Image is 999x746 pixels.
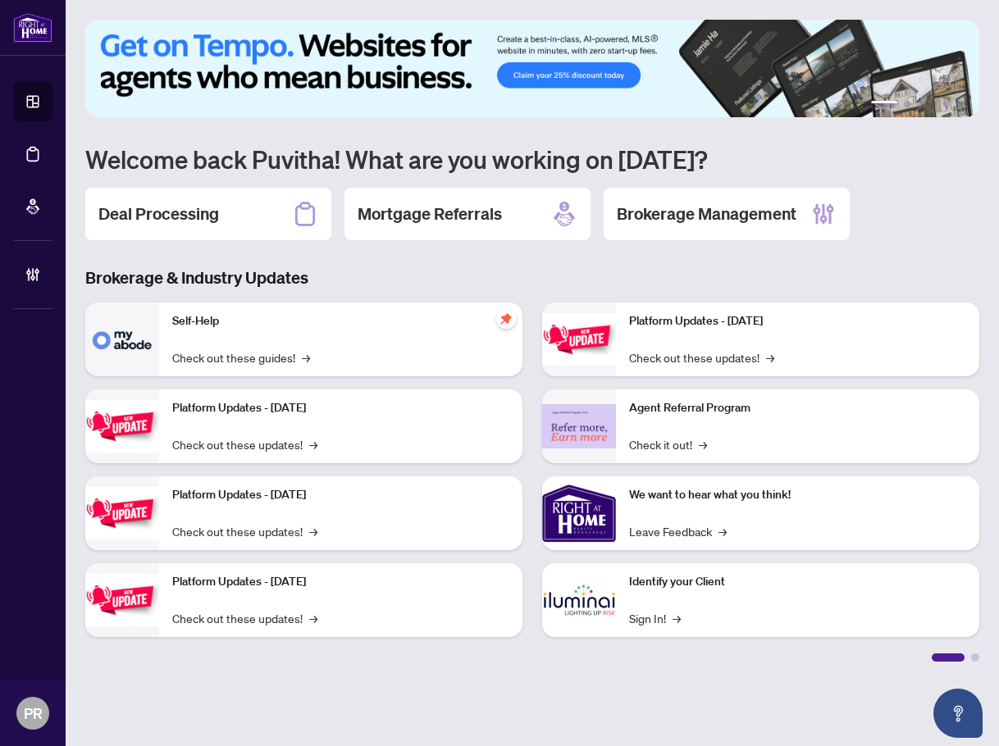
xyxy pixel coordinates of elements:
[309,522,317,540] span: →
[629,435,707,453] a: Check it out!→
[172,522,317,540] a: Check out these updates!→
[542,563,616,637] img: Identify your Client
[172,486,509,504] p: Platform Updates - [DATE]
[871,101,897,107] button: 1
[629,609,681,627] a: Sign In!→
[302,348,310,366] span: →
[617,202,796,225] h2: Brokerage Management
[309,609,317,627] span: →
[85,487,159,539] img: Platform Updates - July 21, 2025
[943,101,950,107] button: 5
[956,101,963,107] button: 6
[629,486,966,504] p: We want to hear what you think!
[673,609,681,627] span: →
[629,399,966,417] p: Agent Referral Program
[766,348,774,366] span: →
[172,312,509,330] p: Self-Help
[172,573,509,591] p: Platform Updates - [DATE]
[85,266,979,289] h3: Brokerage & Industry Updates
[542,404,616,449] img: Agent Referral Program
[172,609,317,627] a: Check out these updates!→
[933,689,983,738] button: Open asap
[629,522,727,540] a: Leave Feedback→
[358,202,502,225] h2: Mortgage Referrals
[85,20,979,117] img: Slide 0
[85,400,159,452] img: Platform Updates - September 16, 2025
[172,435,317,453] a: Check out these updates!→
[172,399,509,417] p: Platform Updates - [DATE]
[24,702,43,725] span: PR
[699,435,707,453] span: →
[917,101,924,107] button: 3
[85,302,159,376] img: Self-Help
[496,309,516,329] span: pushpin
[904,101,910,107] button: 2
[85,143,979,175] h1: Welcome back Puvitha! What are you working on [DATE]?
[930,101,937,107] button: 4
[629,312,966,330] p: Platform Updates - [DATE]
[542,476,616,550] img: We want to hear what you think!
[98,202,219,225] h2: Deal Processing
[629,573,966,591] p: Identify your Client
[542,313,616,365] img: Platform Updates - June 23, 2025
[718,522,727,540] span: →
[85,574,159,625] img: Platform Updates - July 8, 2025
[309,435,317,453] span: →
[629,348,774,366] a: Check out these updates!→
[13,12,52,43] img: logo
[172,348,310,366] a: Check out these guides!→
